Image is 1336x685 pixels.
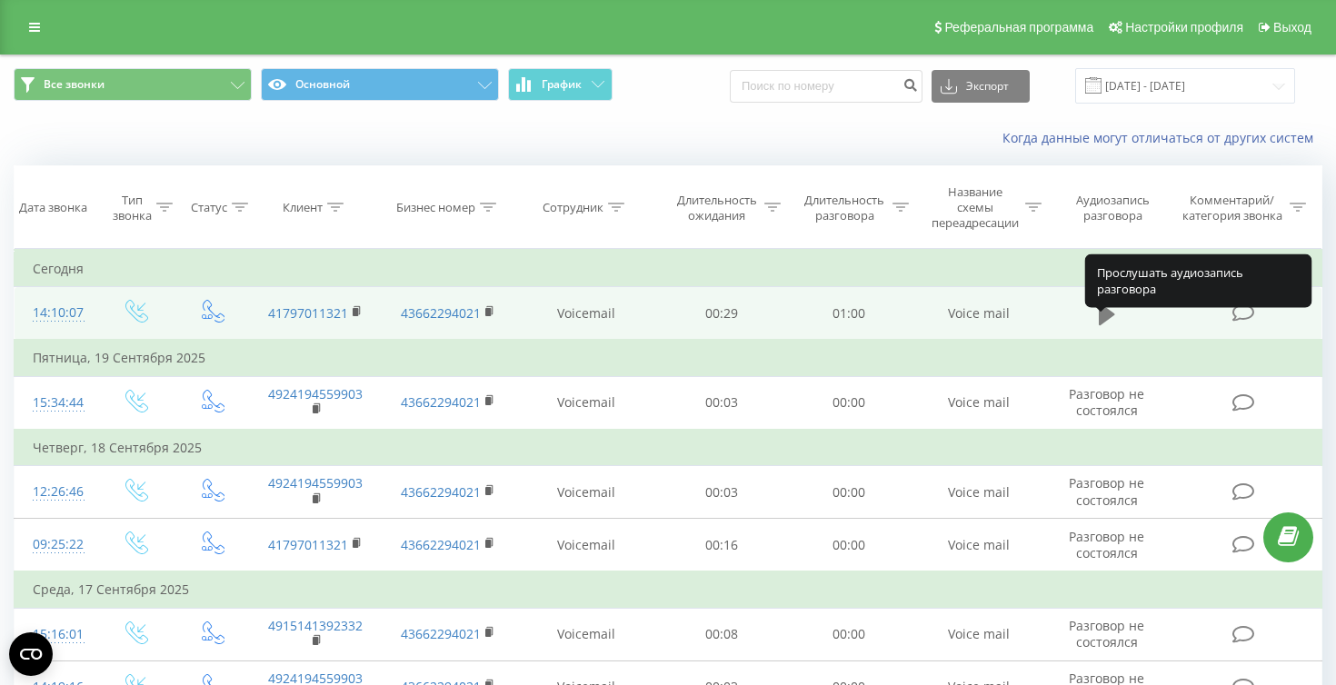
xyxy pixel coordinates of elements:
[912,519,1045,572] td: Voice mail
[33,617,77,652] div: 15:16:01
[268,536,348,553] a: 41797011321
[33,295,77,331] div: 14:10:07
[508,68,613,101] button: График
[1069,617,1144,650] span: Разговор не состоялся
[268,474,363,491] a: 4924194559903
[912,376,1045,430] td: Voice mail
[912,287,1045,341] td: Voice mail
[401,625,481,642] a: 43662294021
[730,70,922,103] input: Поиск по номеру
[33,474,77,510] div: 12:26:46
[261,68,499,101] button: Основной
[396,200,475,215] div: Бизнес номер
[785,519,912,572] td: 00:00
[543,200,603,215] div: Сотрудник
[944,20,1093,35] span: Реферальная программа
[44,77,105,92] span: Все звонки
[1062,193,1164,223] div: Аудиозапись разговора
[268,385,363,402] a: 4924194559903
[514,519,657,572] td: Voicemail
[401,536,481,553] a: 43662294021
[1069,385,1144,419] span: Разговор не состоялся
[15,571,1322,608] td: Среда, 17 Сентября 2025
[401,483,481,501] a: 43662294021
[514,608,657,660] td: Voicemail
[9,632,53,676] button: CMP-Widget öffnen
[912,466,1045,519] td: Voice mail
[657,519,784,572] td: 00:16
[401,304,481,322] a: 43662294021
[1069,528,1144,561] span: Разговор не состоялся
[932,70,1030,103] button: Экспорт
[283,200,323,215] div: Клиент
[657,376,784,430] td: 00:03
[785,466,912,519] td: 00:00
[401,393,481,411] a: 43662294021
[930,184,1021,231] div: Название схемы переадресации
[33,385,77,421] div: 15:34:44
[1069,474,1144,508] span: Разговор не состоялся
[268,304,348,322] a: 41797011321
[514,466,657,519] td: Voicemail
[1179,193,1285,223] div: Комментарий/категория звонка
[785,287,912,341] td: 01:00
[191,200,227,215] div: Статус
[15,430,1322,466] td: Четверг, 18 Сентября 2025
[785,376,912,430] td: 00:00
[657,287,784,341] td: 00:29
[514,376,657,430] td: Voicemail
[33,527,77,562] div: 09:25:22
[15,251,1322,287] td: Сегодня
[657,608,784,660] td: 00:08
[268,617,363,634] a: 4915141392332
[1002,129,1322,146] a: Когда данные могут отличаться от других систем
[14,68,252,101] button: Все звонки
[1125,20,1243,35] span: Настройки профиля
[19,200,87,215] div: Дата звонка
[1273,20,1311,35] span: Выход
[542,78,582,91] span: График
[1085,253,1312,307] div: Прослушать аудиозапись разговора
[514,287,657,341] td: Voicemail
[15,340,1322,376] td: Пятница, 19 Сентября 2025
[802,193,888,223] div: Длительность разговора
[674,193,761,223] div: Длительность ожидания
[785,608,912,660] td: 00:00
[912,608,1045,660] td: Voice mail
[657,466,784,519] td: 00:03
[112,193,152,223] div: Тип звонка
